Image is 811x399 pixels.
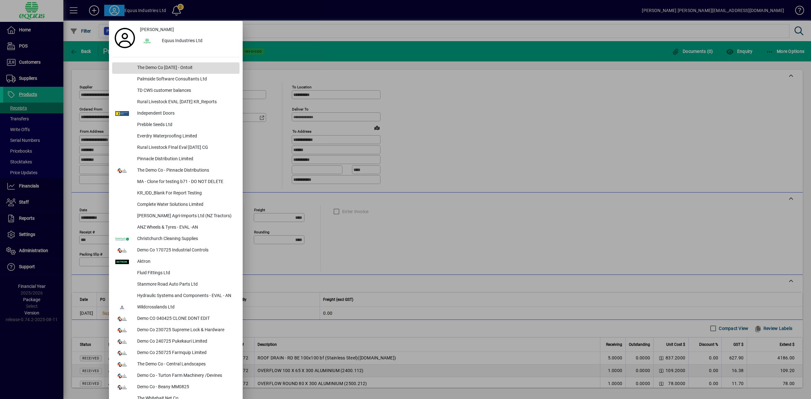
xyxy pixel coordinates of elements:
[132,188,239,199] div: KR_IDD_Blank For Report Testing
[132,108,239,119] div: Independent Doors
[132,119,239,131] div: Prebble Seeds Ltd
[112,245,239,256] button: Demo Co 170725 Industrial Controls
[132,347,239,359] div: Demo Co 250725 Farmquip Limited
[112,131,239,142] button: Everdry Waterproofing Limited
[112,256,239,268] button: Aktron
[132,97,239,108] div: Rural Livestock EVAL [DATE] KR_Reports
[137,24,239,35] a: [PERSON_NAME]
[132,85,239,97] div: TD CWS customer balances
[132,142,239,154] div: Rural Livestock FInal Eval [DATE] CG
[112,32,137,44] a: Profile
[112,188,239,199] button: KR_IDD_Blank For Report Testing
[132,154,239,165] div: Pinnacle Distribution Limited
[112,199,239,211] button: Complete Water Solutions Limited
[112,74,239,85] button: Palmside Software Consultants Ltd
[132,359,239,370] div: The Demo Co - Central Landscapes
[112,142,239,154] button: Rural Livestock FInal Eval [DATE] CG
[112,347,239,359] button: Demo Co 250725 Farmquip Limited
[132,233,239,245] div: Christchurch Cleaning Supplies
[132,176,239,188] div: MA - Clone for testing b71 - DO NOT DELETE
[132,279,239,290] div: Stanmore Road Auto Parts Ltd
[132,131,239,142] div: Everdry Waterproofing Limited
[112,233,239,245] button: Christchurch Cleaning Supplies
[140,26,174,33] span: [PERSON_NAME]
[112,370,239,382] button: Demo Co - Turton Farm Machinery /Devines
[112,176,239,188] button: MA - Clone for testing b71 - DO NOT DELETE
[132,256,239,268] div: Aktron
[112,290,239,302] button: Hydraulic Systems and Components - EVAL - AN
[112,119,239,131] button: Prebble Seeds Ltd
[132,211,239,222] div: [PERSON_NAME] Agri-Imports Ltd (NZ Tractors)
[132,382,239,393] div: Demo Co - Beany MM0825
[112,302,239,313] button: Wildcrosslands Ltd
[112,154,239,165] button: Pinnacle Distribution Limited
[132,222,239,233] div: ANZ Wheels & Tyres - EVAL -AN
[137,35,239,47] button: Equus Industries Ltd
[132,302,239,313] div: Wildcrosslands Ltd
[112,359,239,370] button: The Demo Co - Central Landscapes
[132,268,239,279] div: Fluid Fittings Ltd
[112,211,239,222] button: [PERSON_NAME] Agri-Imports Ltd (NZ Tractors)
[112,165,239,176] button: The Demo Co - Pinnacle Distributions
[132,74,239,85] div: Palmside Software Consultants Ltd
[157,35,239,47] div: Equus Industries Ltd
[112,62,239,74] button: The Demo Co [DATE] - Ontoit
[132,245,239,256] div: Demo Co 170725 Industrial Controls
[132,290,239,302] div: Hydraulic Systems and Components - EVAL - AN
[132,370,239,382] div: Demo Co - Turton Farm Machinery /Devines
[112,336,239,347] button: Demo Co 240725 Pukekauri Limited
[132,199,239,211] div: Complete Water Solutions Limited
[112,313,239,325] button: Demo CO 040425 CLONE DONT EDIT
[112,97,239,108] button: Rural Livestock EVAL [DATE] KR_Reports
[132,336,239,347] div: Demo Co 240725 Pukekauri Limited
[112,279,239,290] button: Stanmore Road Auto Parts Ltd
[112,85,239,97] button: TD CWS customer balances
[112,268,239,279] button: Fluid Fittings Ltd
[112,108,239,119] button: Independent Doors
[132,313,239,325] div: Demo CO 040425 CLONE DONT EDIT
[112,222,239,233] button: ANZ Wheels & Tyres - EVAL -AN
[132,62,239,74] div: The Demo Co [DATE] - Ontoit
[112,382,239,393] button: Demo Co - Beany MM0825
[132,325,239,336] div: Demo Co 230725 Supreme Lock & Hardware
[112,325,239,336] button: Demo Co 230725 Supreme Lock & Hardware
[132,165,239,176] div: The Demo Co - Pinnacle Distributions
